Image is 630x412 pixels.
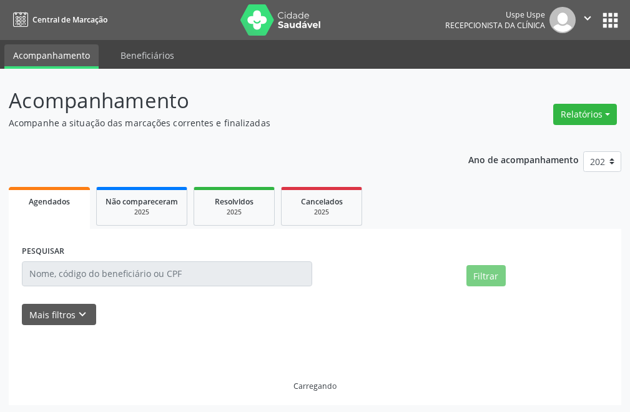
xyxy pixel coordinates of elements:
button: apps [599,9,621,31]
button: Mais filtroskeyboard_arrow_down [22,304,96,326]
span: Cancelados [301,196,343,207]
i:  [581,11,594,25]
span: Agendados [29,196,70,207]
p: Acompanhamento [9,85,438,116]
div: Uspe Uspe [445,9,545,20]
input: Nome, código do beneficiário ou CPF [22,261,312,286]
div: Carregando [293,381,337,391]
img: img [549,7,576,33]
span: Resolvidos [215,196,253,207]
span: Central de Marcação [32,14,107,25]
a: Beneficiários [112,44,183,66]
button:  [576,7,599,33]
button: Relatórios [553,104,617,125]
div: 2025 [106,208,178,217]
a: Acompanhamento [4,44,99,69]
span: Recepcionista da clínica [445,20,545,31]
div: 2025 [203,208,265,217]
a: Central de Marcação [9,9,107,30]
label: PESQUISAR [22,242,64,261]
p: Ano de acompanhamento [468,151,579,167]
div: 2025 [290,208,353,217]
span: Não compareceram [106,196,178,207]
p: Acompanhe a situação das marcações correntes e finalizadas [9,116,438,129]
i: keyboard_arrow_down [76,308,89,321]
button: Filtrar [466,265,506,286]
